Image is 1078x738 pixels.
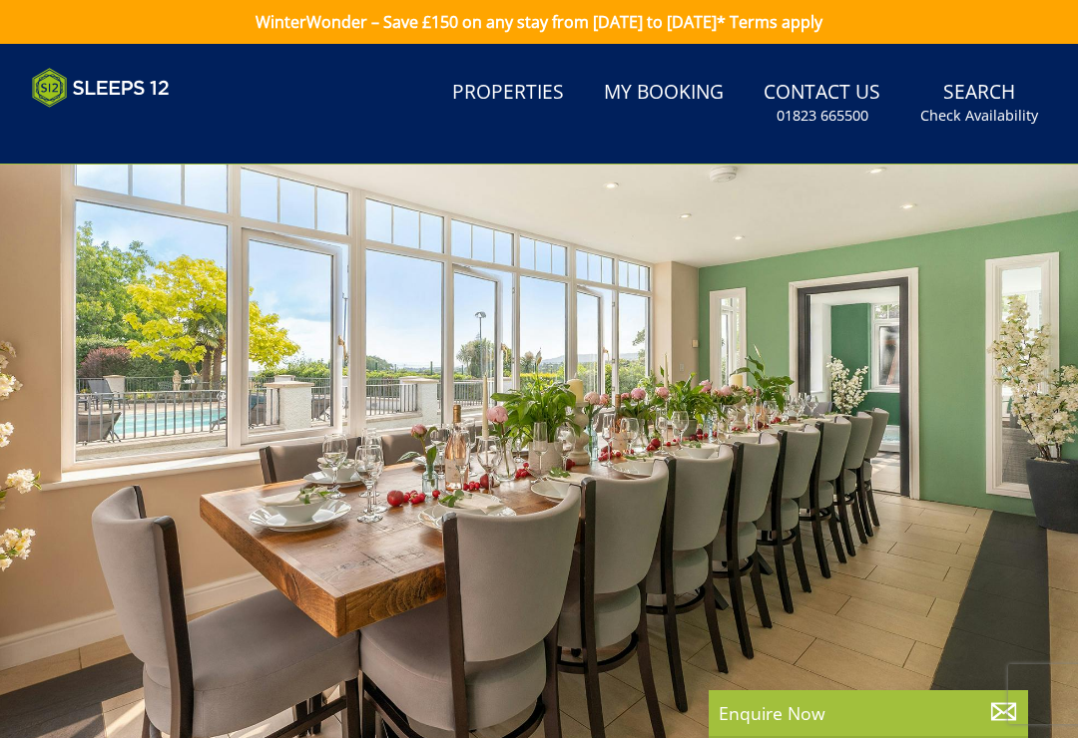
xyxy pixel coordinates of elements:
[912,71,1046,136] a: SearchCheck Availability
[22,120,232,137] iframe: Customer reviews powered by Trustpilot
[756,71,888,136] a: Contact Us01823 665500
[777,106,868,126] small: 01823 665500
[920,106,1038,126] small: Check Availability
[444,71,572,116] a: Properties
[32,68,170,108] img: Sleeps 12
[596,71,732,116] a: My Booking
[719,700,1018,726] p: Enquire Now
